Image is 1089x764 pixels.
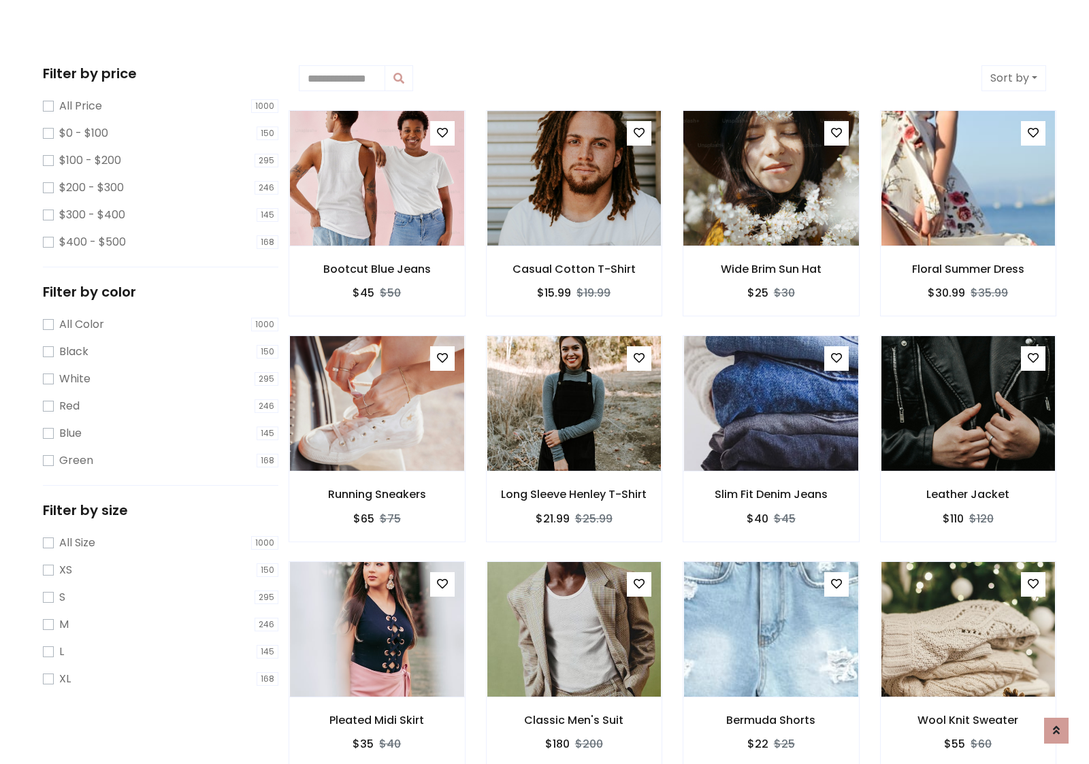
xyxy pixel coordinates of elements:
[971,736,992,752] del: $60
[981,65,1046,91] button: Sort by
[774,736,795,752] del: $25
[487,714,662,727] h6: Classic Men's Suit
[257,645,278,659] span: 145
[59,316,104,333] label: All Color
[353,512,374,525] h6: $65
[943,512,964,525] h6: $110
[257,563,278,577] span: 150
[683,263,859,276] h6: Wide Brim Sun Hat
[575,736,603,752] del: $200
[257,672,278,686] span: 168
[881,263,1056,276] h6: Floral Summer Dress
[379,736,401,752] del: $40
[59,180,124,196] label: $200 - $300
[537,286,571,299] h6: $15.99
[251,536,278,550] span: 1000
[747,512,768,525] h6: $40
[881,488,1056,501] h6: Leather Jacket
[289,488,465,501] h6: Running Sneakers
[944,737,965,750] h6: $55
[59,562,72,578] label: XS
[59,535,95,551] label: All Size
[59,644,64,660] label: L
[576,285,611,301] del: $19.99
[683,714,859,727] h6: Bermuda Shorts
[251,99,278,113] span: 1000
[255,399,278,413] span: 246
[257,235,278,249] span: 168
[774,511,796,527] del: $45
[487,263,662,276] h6: Casual Cotton T-Shirt
[59,371,91,387] label: White
[59,234,126,250] label: $400 - $500
[353,286,374,299] h6: $45
[774,285,795,301] del: $30
[969,511,994,527] del: $120
[59,589,65,605] label: S
[353,737,374,750] h6: $35
[289,714,465,727] h6: Pleated Midi Skirt
[683,488,859,501] h6: Slim Fit Denim Jeans
[881,714,1056,727] h6: Wool Knit Sweater
[257,454,278,467] span: 168
[59,125,108,142] label: $0 - $100
[380,511,401,527] del: $75
[380,285,401,301] del: $50
[575,511,613,527] del: $25.99
[747,737,768,750] h6: $22
[257,127,278,140] span: 150
[59,425,82,442] label: Blue
[257,427,278,440] span: 145
[545,737,570,750] h6: $180
[59,207,125,223] label: $300 - $400
[59,344,88,360] label: Black
[971,285,1008,301] del: $35.99
[43,502,278,518] h5: Filter by size
[255,181,278,195] span: 246
[59,98,102,114] label: All Price
[255,372,278,386] span: 295
[59,398,80,414] label: Red
[289,263,465,276] h6: Bootcut Blue Jeans
[536,512,570,525] h6: $21.99
[59,152,121,169] label: $100 - $200
[255,154,278,167] span: 295
[928,286,965,299] h6: $30.99
[59,616,69,633] label: M
[43,65,278,82] h5: Filter by price
[59,452,93,469] label: Green
[487,488,662,501] h6: Long Sleeve Henley T-Shirt
[251,318,278,331] span: 1000
[257,208,278,222] span: 145
[257,345,278,359] span: 150
[59,671,71,687] label: XL
[43,284,278,300] h5: Filter by color
[255,591,278,604] span: 295
[747,286,768,299] h6: $25
[255,618,278,631] span: 246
